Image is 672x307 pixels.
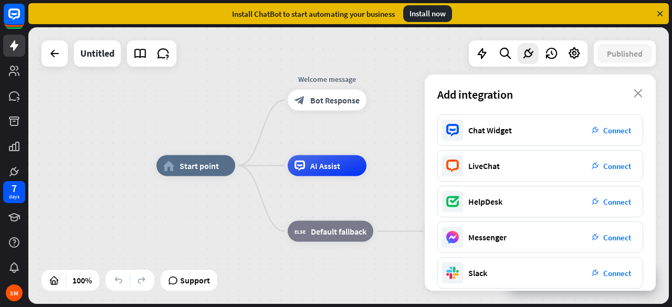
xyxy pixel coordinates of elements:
div: SM [6,284,23,301]
div: Install ChatBot to start automating your business [232,9,395,19]
span: Default fallback [311,226,366,237]
i: home_2 [163,161,174,171]
span: Support [180,272,210,289]
div: Fallback message [418,205,513,216]
i: plug_integration [592,162,599,170]
div: HelpDesk [468,196,502,207]
span: Connect [603,197,631,207]
span: Connect [603,268,631,278]
div: Chat Widget [468,125,512,135]
span: Connect [603,232,631,242]
span: AI Assist [310,161,340,171]
a: 7 days [3,181,25,203]
button: Open LiveChat chat widget [8,4,40,36]
div: Welcome message [280,74,374,84]
div: 100% [69,272,95,289]
div: days [9,193,19,200]
i: block_fallback [295,226,306,237]
div: Install now [403,5,452,22]
div: 7 [12,184,17,193]
span: Add integration [437,87,513,102]
i: close [634,89,643,98]
i: block_bot_response [295,95,305,105]
button: Published [597,44,652,63]
i: plug_integration [592,198,599,205]
i: plug_integration [592,269,599,277]
span: Start point [180,161,219,171]
span: Bot Response [310,95,360,105]
span: Connect [603,161,631,171]
i: plug_integration [592,234,599,241]
div: Untitled [80,40,114,67]
i: plug_integration [592,126,599,134]
div: Slack [468,268,487,278]
div: Messenger [468,232,507,242]
span: Connect [603,125,631,135]
div: LiveChat [468,161,500,171]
